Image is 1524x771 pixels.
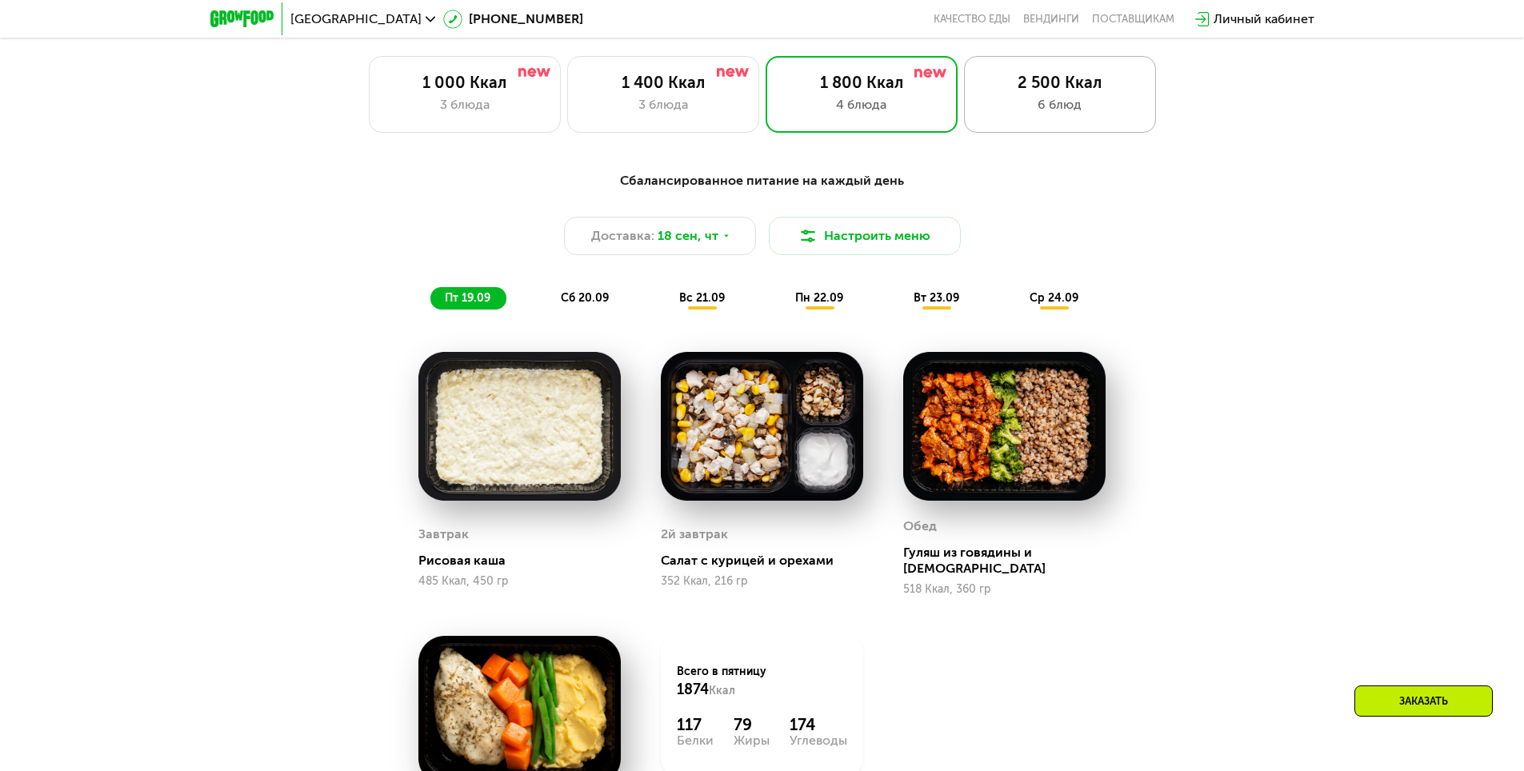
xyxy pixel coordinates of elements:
div: 79 [734,715,770,734]
div: 352 Ккал, 216 гр [661,575,863,588]
span: пн 22.09 [795,291,843,305]
a: Вендинги [1023,13,1079,26]
div: Всего в пятницу [677,664,847,699]
div: 117 [677,715,714,734]
div: 3 блюда [584,95,742,114]
button: Настроить меню [769,217,961,255]
span: вс 21.09 [679,291,725,305]
div: Завтрак [418,522,469,546]
div: 3 блюда [386,95,544,114]
div: поставщикам [1092,13,1174,26]
div: 4 блюда [782,95,941,114]
div: 2й завтрак [661,522,728,546]
span: ср 24.09 [1030,291,1078,305]
div: Обед [903,514,937,538]
span: пт 19.09 [445,291,490,305]
div: Жиры [734,734,770,747]
div: 6 блюд [981,95,1139,114]
div: Гуляш из говядины и [DEMOGRAPHIC_DATA] [903,545,1118,577]
div: Углеводы [790,734,847,747]
span: 1874 [677,681,709,698]
a: [PHONE_NUMBER] [443,10,583,29]
div: Белки [677,734,714,747]
div: Рисовая каша [418,553,634,569]
div: Личный кабинет [1214,10,1314,29]
div: 1 000 Ккал [386,73,544,92]
div: 518 Ккал, 360 гр [903,583,1106,596]
span: 18 сен, чт [658,226,718,246]
div: Салат с курицей и орехами [661,553,876,569]
a: Качество еды [934,13,1010,26]
div: 1 400 Ккал [584,73,742,92]
div: 2 500 Ккал [981,73,1139,92]
span: Доставка: [591,226,654,246]
span: вт 23.09 [914,291,959,305]
div: Заказать [1354,685,1493,717]
span: [GEOGRAPHIC_DATA] [290,13,422,26]
div: Сбалансированное питание на каждый день [289,171,1236,191]
div: 485 Ккал, 450 гр [418,575,621,588]
span: сб 20.09 [561,291,609,305]
div: 174 [790,715,847,734]
span: Ккал [709,684,735,697]
div: 1 800 Ккал [782,73,941,92]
